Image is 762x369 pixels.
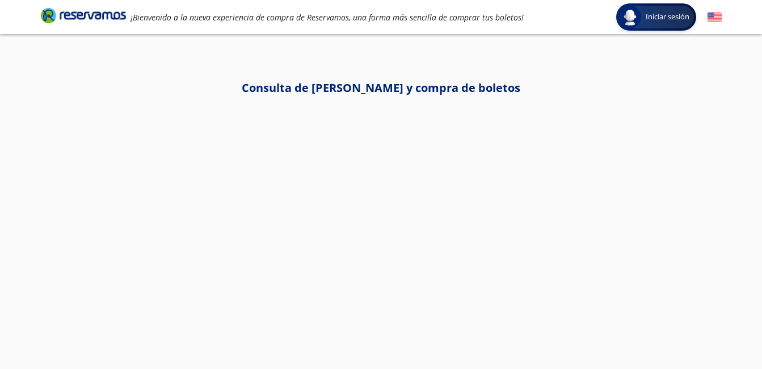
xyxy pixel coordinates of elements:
[41,7,126,27] a: Brand Logo
[708,10,722,24] button: English
[641,11,694,23] span: Iniciar sesión
[130,12,524,23] em: ¡Bienvenido a la nueva experiencia de compra de Reservamos, una forma más sencilla de comprar tus...
[41,7,126,24] i: Brand Logo
[41,79,722,97] h1: Consulta de [PERSON_NAME] y compra de boletos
